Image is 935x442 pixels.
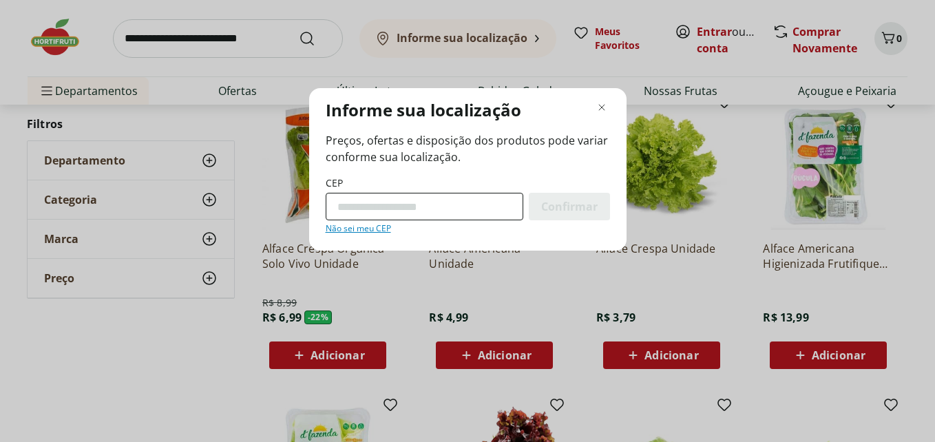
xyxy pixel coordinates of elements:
button: Confirmar [529,193,610,220]
div: Modal de regionalização [309,88,627,251]
a: Não sei meu CEP [326,223,391,234]
label: CEP [326,176,343,190]
button: Fechar modal de regionalização [593,99,610,116]
p: Informe sua localização [326,99,521,121]
span: Confirmar [541,201,598,212]
span: Preços, ofertas e disposição dos produtos pode variar conforme sua localização. [326,132,610,165]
